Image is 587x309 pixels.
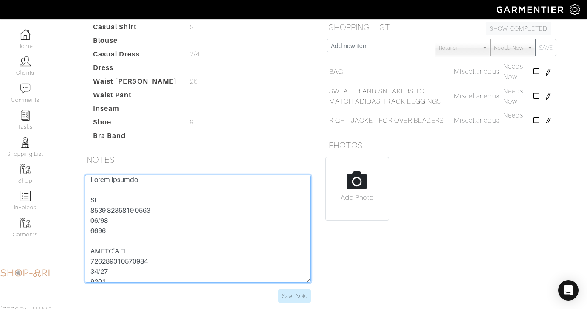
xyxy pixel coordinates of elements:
img: dashboard-icon-dbcd8f5a0b271acd01030246c82b418ddd0df26cd7fceb0bd07c9910d44c42f6.png [20,29,31,40]
dt: Blouse [87,36,183,49]
span: 9 [190,117,194,127]
h5: PHOTOS [325,137,555,154]
span: 26 [190,76,198,87]
span: 2/4 [190,49,200,59]
a: RIGHT JACKET FOR OVER BLAZERS [329,115,444,126]
span: Miscellaneous [454,117,500,124]
img: garments-icon-b7da505a4dc4fd61783c78ac3ca0ef83fa9d6f193b1c9dc38574b1d14d53ca28.png [20,164,31,174]
h5: NOTES [83,151,313,168]
img: garmentier-logo-header-white-b43fb05a5012e4ada735d5af1a66efaba907eab6374d6393d1fbf88cb4ef424d.png [492,2,570,17]
dt: Dress [87,63,183,76]
span: Miscellaneous [454,68,500,76]
dt: Bra Band [87,131,183,144]
span: S [190,22,194,32]
img: pen-cf24a1663064a2ec1b9c1bd2387e9de7a2fa800b781884d57f21acf72779bad2.png [545,93,552,100]
textarea: Lorem Ipsumdo- SI: 8539 8235819 0563 06/98 6696 AMETC'A EL: 726289310570984 34/27 9201 192 Seddoe... [85,175,311,283]
input: Add new item [327,39,435,52]
a: BAG [329,67,343,77]
img: reminder-icon-8004d30b9f0a5d33ae49ab947aed9ed385cf756f9e5892f1edd6e32f2345188e.png [20,110,31,121]
dt: Shoe [87,117,183,131]
img: garments-icon-b7da505a4dc4fd61783c78ac3ca0ef83fa9d6f193b1c9dc38574b1d14d53ca28.png [20,218,31,228]
img: stylists-icon-eb353228a002819b7ec25b43dbf5f0378dd9e0616d9560372ff212230b889e62.png [20,137,31,148]
span: Needs Now [494,39,524,56]
input: Save Note [278,289,311,303]
h5: SHOPPING LIST [325,19,555,36]
dt: Casual Dress [87,49,183,63]
span: Miscellaneous [454,93,500,100]
img: clients-icon-6bae9207a08558b7cb47a8932f037763ab4055f8c8b6bfacd5dc20c3e0201464.png [20,56,31,67]
img: comment-icon-a0a6a9ef722e966f86d9cbdc48e553b5cf19dbc54f86b18d962a5391bc8f6eb6.png [20,83,31,94]
span: Needs Now [503,87,523,105]
img: gear-icon-white-bd11855cb880d31180b6d7d6211b90ccbf57a29d726f0c71d8c61bd08dd39cc2.png [570,4,580,15]
div: Open Intercom Messenger [558,280,579,301]
a: SHOW COMPLETED [486,22,551,35]
span: Needs Now [503,63,523,81]
span: Retailer [439,39,479,56]
span: Needs Now [503,112,523,129]
img: pen-cf24a1663064a2ec1b9c1bd2387e9de7a2fa800b781884d57f21acf72779bad2.png [545,118,552,124]
dt: Waist Pant [87,90,183,104]
dt: Casual Shirt [87,22,183,36]
a: SWEATER AND SNEAKERS TO MATCH ADIDAS TRACK LEGGINGS [329,86,450,107]
dt: Inseam [87,104,183,117]
img: orders-icon-0abe47150d42831381b5fb84f609e132dff9fe21cb692f30cb5eec754e2cba89.png [20,191,31,201]
button: SAVE [535,39,556,56]
img: pen-cf24a1663064a2ec1b9c1bd2387e9de7a2fa800b781884d57f21acf72779bad2.png [545,69,552,76]
dt: Waist [PERSON_NAME] [87,76,183,90]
